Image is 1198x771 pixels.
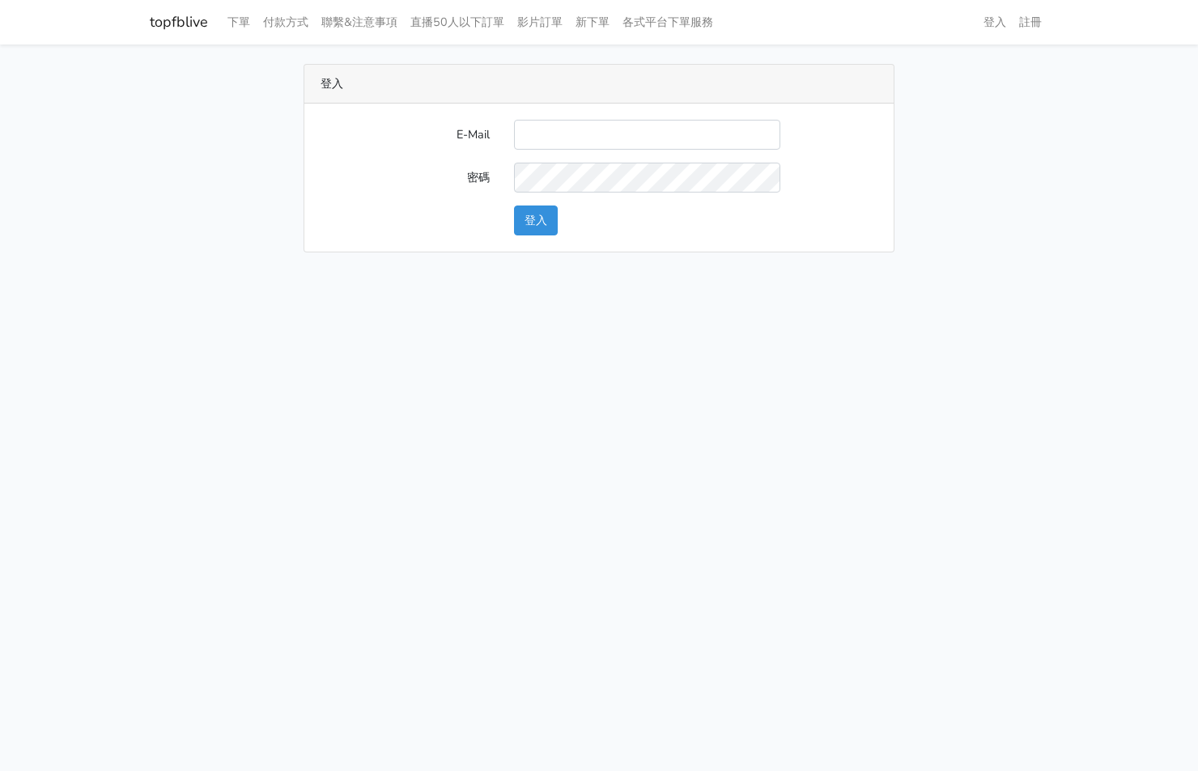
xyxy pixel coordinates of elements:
label: 密碼 [308,163,502,193]
a: 登入 [977,6,1013,38]
a: 下單 [221,6,257,38]
a: 新下單 [569,6,616,38]
a: 註冊 [1013,6,1048,38]
div: 登入 [304,65,894,104]
a: 各式平台下單服務 [616,6,720,38]
a: 付款方式 [257,6,315,38]
a: topfblive [150,6,208,38]
label: E-Mail [308,120,502,150]
button: 登入 [514,205,558,235]
a: 直播50人以下訂單 [404,6,511,38]
a: 影片訂單 [511,6,569,38]
a: 聯繫&注意事項 [315,6,404,38]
